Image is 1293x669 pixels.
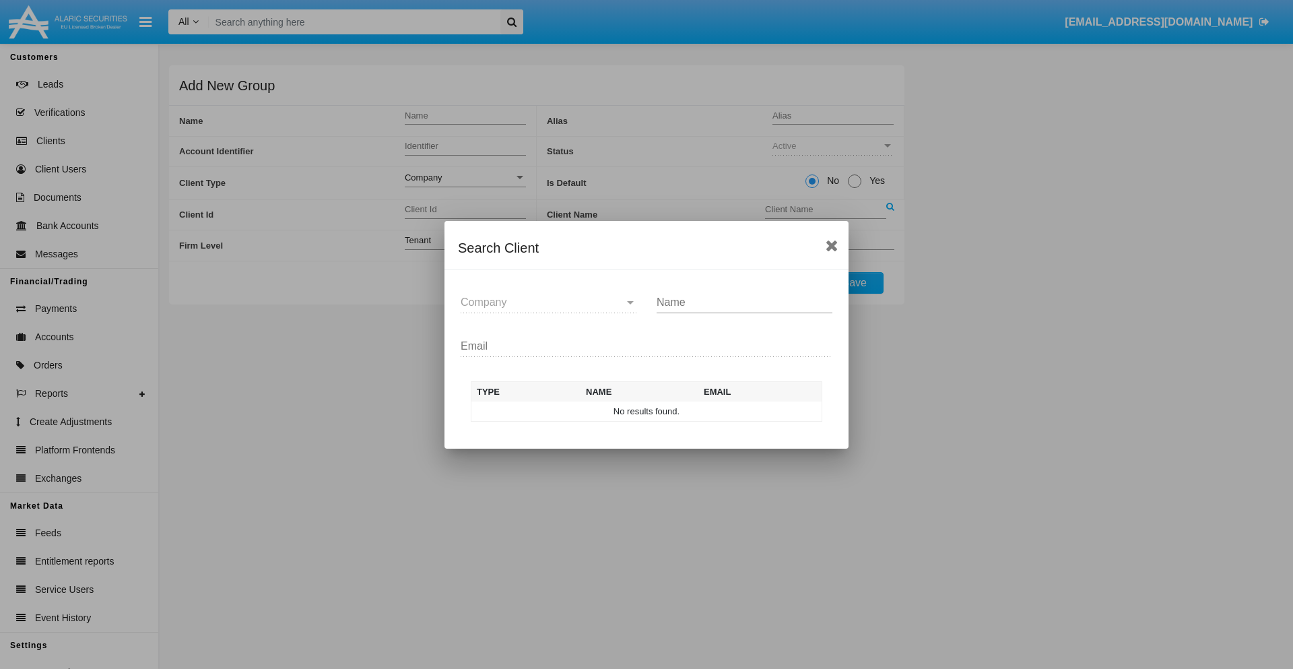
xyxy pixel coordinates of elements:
span: Company [461,296,506,308]
div: Search Client [458,237,835,259]
th: Name [581,381,698,402]
th: Email [698,381,822,402]
td: No results found. [471,402,822,422]
th: Type [471,381,581,402]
